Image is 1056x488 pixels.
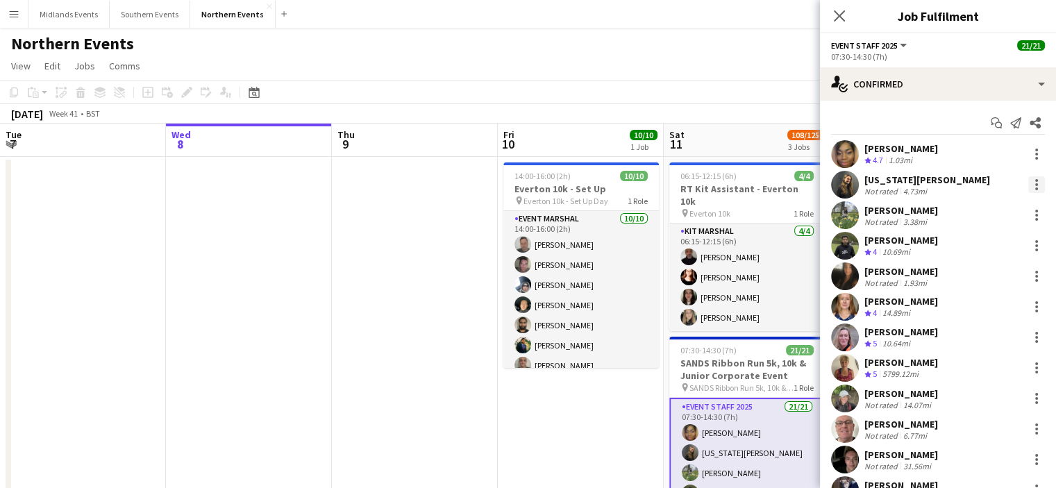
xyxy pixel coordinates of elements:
div: 07:30-14:30 (7h) [831,51,1045,62]
div: [PERSON_NAME] [864,387,938,400]
h1: Northern Events [11,33,134,54]
span: 9 [335,136,355,152]
div: [PERSON_NAME] [864,448,938,461]
app-job-card: 06:15-12:15 (6h)4/4RT Kit Assistant - Everton 10k Everton 10k1 RoleKit Marshal4/406:15-12:15 (6h)... [669,162,825,331]
div: 1 Job [630,142,657,152]
span: 10 [501,136,514,152]
span: 5 [873,338,877,348]
span: 4/4 [794,171,814,181]
button: Event Staff 2025 [831,40,909,51]
span: 1 Role [794,208,814,219]
a: View [6,57,36,75]
span: Event Staff 2025 [831,40,898,51]
div: 5799.12mi [880,369,921,380]
span: Sat [669,128,685,141]
div: [US_STATE][PERSON_NAME] [864,174,990,186]
span: 11 [667,136,685,152]
h3: RT Kit Assistant - Everton 10k [669,183,825,208]
div: 6.77mi [900,430,930,441]
span: Tue [6,128,22,141]
div: 1.93mi [900,278,930,288]
div: 31.56mi [900,461,934,471]
span: 10/10 [630,130,657,140]
app-job-card: 14:00-16:00 (2h)10/10Everton 10k - Set Up Everton 10k - Set Up Day1 RoleEvent Marshal10/1014:00-1... [503,162,659,368]
div: 4.73mi [900,186,930,196]
span: 1 Role [794,382,814,393]
div: [PERSON_NAME] [864,265,938,278]
div: [PERSON_NAME] [864,204,938,217]
div: Not rated [864,430,900,441]
button: Southern Events [110,1,190,28]
span: SANDS Ribbon Run 5k, 10k & Junior Corporate Event [689,382,794,393]
span: 06:15-12:15 (6h) [680,171,737,181]
span: 07:30-14:30 (7h) [680,345,737,355]
span: Comms [109,60,140,72]
span: 8 [169,136,191,152]
span: Everton 10k [689,208,730,219]
span: 4.7 [873,155,883,165]
div: Not rated [864,278,900,288]
button: Northern Events [190,1,276,28]
span: 5 [873,369,877,379]
app-card-role: Kit Marshal4/406:15-12:15 (6h)[PERSON_NAME][PERSON_NAME][PERSON_NAME][PERSON_NAME] [669,224,825,331]
h3: Job Fulfilment [820,7,1056,25]
div: Not rated [864,400,900,410]
div: [PERSON_NAME] [864,418,938,430]
div: 3.38mi [900,217,930,227]
span: 21/21 [1017,40,1045,51]
span: 14:00-16:00 (2h) [514,171,571,181]
span: View [11,60,31,72]
div: [DATE] [11,107,43,121]
span: Fri [503,128,514,141]
a: Jobs [69,57,101,75]
div: 1.03mi [886,155,915,167]
div: 10.64mi [880,338,913,350]
div: [PERSON_NAME] [864,234,938,246]
app-card-role: Event Marshal10/1014:00-16:00 (2h)[PERSON_NAME][PERSON_NAME][PERSON_NAME][PERSON_NAME][PERSON_NAM... [503,211,659,439]
span: Thu [337,128,355,141]
span: 4 [873,246,877,257]
button: Midlands Events [28,1,110,28]
span: 7 [3,136,22,152]
div: [PERSON_NAME] [864,326,938,338]
div: [PERSON_NAME] [864,142,938,155]
div: [PERSON_NAME] [864,295,938,308]
div: 3 Jobs [788,142,823,152]
span: Week 41 [46,108,81,119]
span: 21/21 [786,345,814,355]
div: Not rated [864,217,900,227]
div: Confirmed [820,67,1056,101]
div: 14.07mi [900,400,934,410]
div: Not rated [864,461,900,471]
a: Edit [39,57,66,75]
h3: Everton 10k - Set Up [503,183,659,195]
span: 4 [873,308,877,318]
div: 10.69mi [880,246,913,258]
h3: SANDS Ribbon Run 5k, 10k & Junior Corporate Event [669,357,825,382]
div: 14.89mi [880,308,913,319]
span: Everton 10k - Set Up Day [523,196,608,206]
span: Edit [44,60,60,72]
span: 1 Role [628,196,648,206]
div: [PERSON_NAME] [864,356,938,369]
span: 108/125 [787,130,823,140]
span: 10/10 [620,171,648,181]
span: Jobs [74,60,95,72]
span: Wed [171,128,191,141]
div: BST [86,108,100,119]
a: Comms [103,57,146,75]
div: Not rated [864,186,900,196]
